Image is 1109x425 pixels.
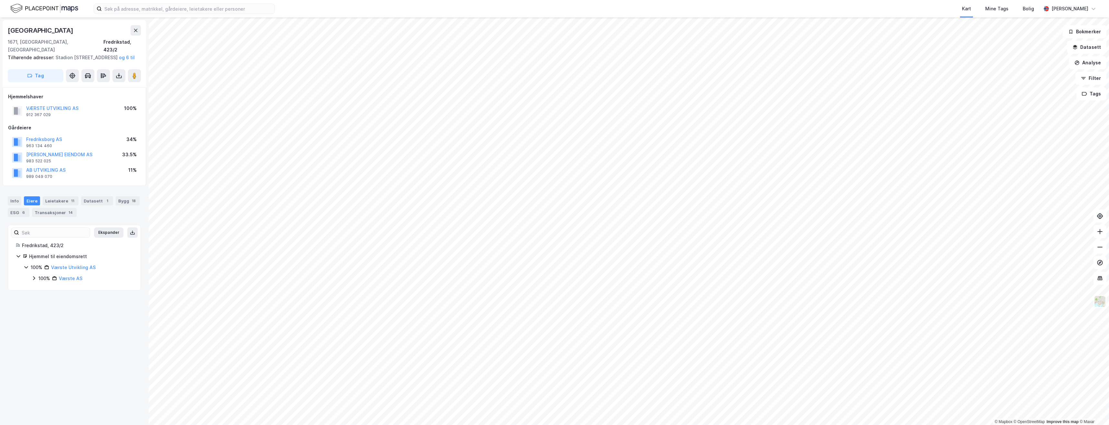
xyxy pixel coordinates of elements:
[8,93,141,101] div: Hjemmelshaver
[962,5,971,13] div: Kart
[8,124,141,132] div: Gårdeiere
[1051,5,1088,13] div: [PERSON_NAME]
[67,209,74,216] div: 14
[102,4,274,14] input: Søk på adresse, matrikkel, gårdeiere, leietakere eller personer
[8,55,56,60] span: Tilhørende adresser:
[20,209,27,216] div: 6
[26,158,51,164] div: 983 522 025
[24,196,40,205] div: Eiere
[122,151,137,158] div: 33.5%
[8,38,103,54] div: 1671, [GEOGRAPHIC_DATA], [GEOGRAPHIC_DATA]
[1014,420,1045,424] a: OpenStreetMap
[59,276,82,281] a: Værste AS
[1069,56,1106,69] button: Analyse
[38,275,50,282] div: 100%
[26,174,52,179] div: 989 049 070
[1077,394,1109,425] div: Kontrollprogram for chat
[126,136,137,143] div: 34%
[1067,41,1106,54] button: Datasett
[8,196,21,205] div: Info
[131,198,137,204] div: 18
[1077,394,1109,425] iframe: Chat Widget
[8,208,29,217] div: ESG
[31,264,42,271] div: 100%
[1075,72,1106,85] button: Filter
[8,69,63,82] button: Tag
[81,196,113,205] div: Datasett
[69,198,76,204] div: 11
[995,420,1012,424] a: Mapbox
[1094,295,1106,308] img: Z
[128,166,137,174] div: 11%
[1047,420,1079,424] a: Improve this map
[1023,5,1034,13] div: Bolig
[32,208,77,217] div: Transaksjoner
[985,5,1009,13] div: Mine Tags
[26,112,51,117] div: 912 367 029
[19,228,90,237] input: Søk
[104,198,111,204] div: 1
[29,253,133,260] div: Hjemmel til eiendomsrett
[8,54,136,61] div: Stadion [STREET_ADDRESS]
[10,3,78,14] img: logo.f888ab2527a4732fd821a326f86c7f29.svg
[8,25,75,36] div: [GEOGRAPHIC_DATA]
[26,143,52,148] div: 963 134 460
[22,242,133,249] div: Fredrikstad, 423/2
[51,265,96,270] a: Værste Utvikling AS
[124,104,137,112] div: 100%
[103,38,141,54] div: Fredrikstad, 423/2
[94,227,123,238] button: Ekspander
[1076,87,1106,100] button: Tags
[1063,25,1106,38] button: Bokmerker
[43,196,79,205] div: Leietakere
[116,196,140,205] div: Bygg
